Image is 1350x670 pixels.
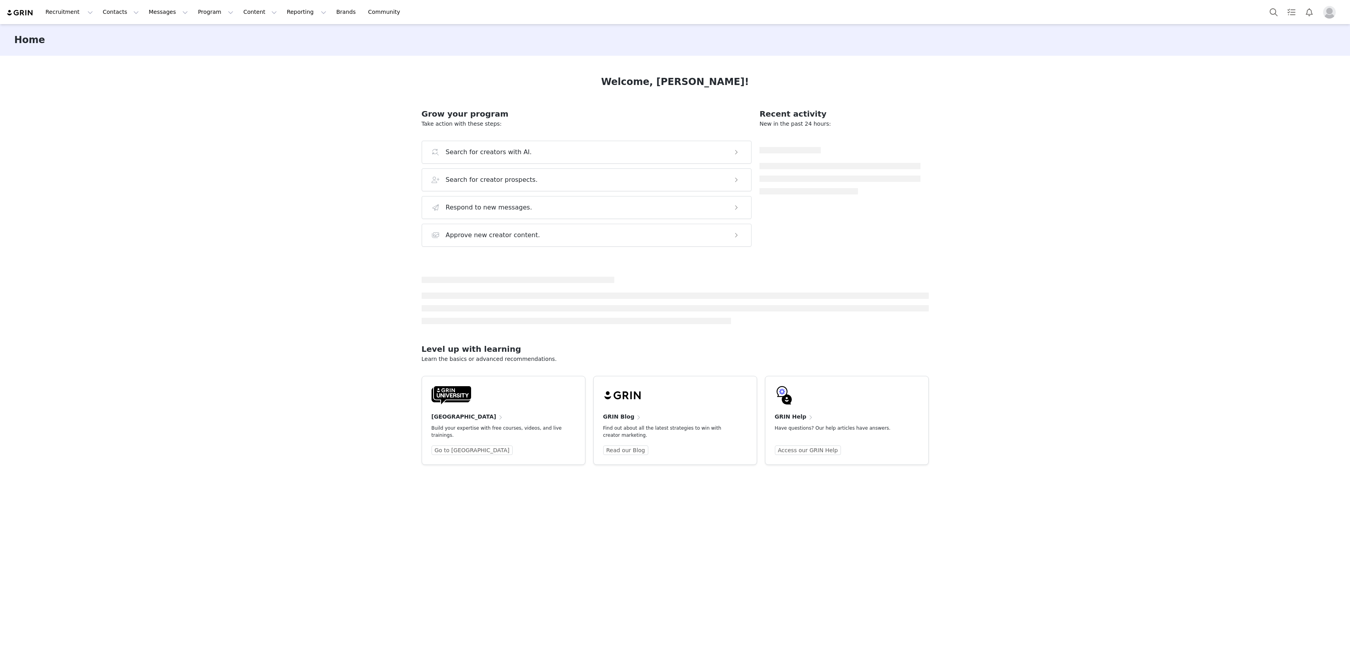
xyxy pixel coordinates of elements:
[282,3,331,21] button: Reporting
[432,425,563,439] p: Build your expertise with free courses, videos, and live trainings.
[775,445,841,455] a: Access our GRIN Help
[603,413,634,421] h4: GRIN Blog
[775,425,906,432] p: Have questions? Our help articles have answers.
[1318,6,1344,19] button: Profile
[41,3,98,21] button: Recruitment
[432,445,513,455] a: Go to [GEOGRAPHIC_DATA]
[422,196,752,219] button: Respond to new messages.
[446,175,538,185] h3: Search for creator prospects.
[603,425,735,439] p: Find out about all the latest strategies to win with creator marketing.
[1301,3,1318,21] button: Notifications
[422,343,929,355] h2: Level up with learning
[1265,3,1282,21] button: Search
[14,33,45,47] h3: Home
[759,120,920,128] p: New in the past 24 hours:
[1323,6,1336,19] img: placeholder-profile.jpg
[446,230,540,240] h3: Approve new creator content.
[422,224,752,247] button: Approve new creator content.
[364,3,409,21] a: Community
[432,413,496,421] h4: [GEOGRAPHIC_DATA]
[601,75,749,89] h1: Welcome, [PERSON_NAME]!
[775,386,794,405] img: GRIN-help-icon.svg
[422,141,752,164] button: Search for creators with AI.
[422,120,752,128] p: Take action with these steps:
[759,108,920,120] h2: Recent activity
[331,3,363,21] a: Brands
[98,3,144,21] button: Contacts
[422,168,752,191] button: Search for creator prospects.
[432,386,471,405] img: GRIN-University-Logo-Black.svg
[193,3,238,21] button: Program
[446,147,532,157] h3: Search for creators with AI.
[144,3,193,21] button: Messages
[422,108,752,120] h2: Grow your program
[446,203,532,212] h3: Respond to new messages.
[239,3,282,21] button: Content
[603,386,643,405] img: grin-logo-black.svg
[775,413,807,421] h4: GRIN Help
[6,9,34,17] img: grin logo
[422,355,929,363] p: Learn the basics or advanced recommendations.
[603,445,648,455] a: Read our Blog
[1283,3,1300,21] a: Tasks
